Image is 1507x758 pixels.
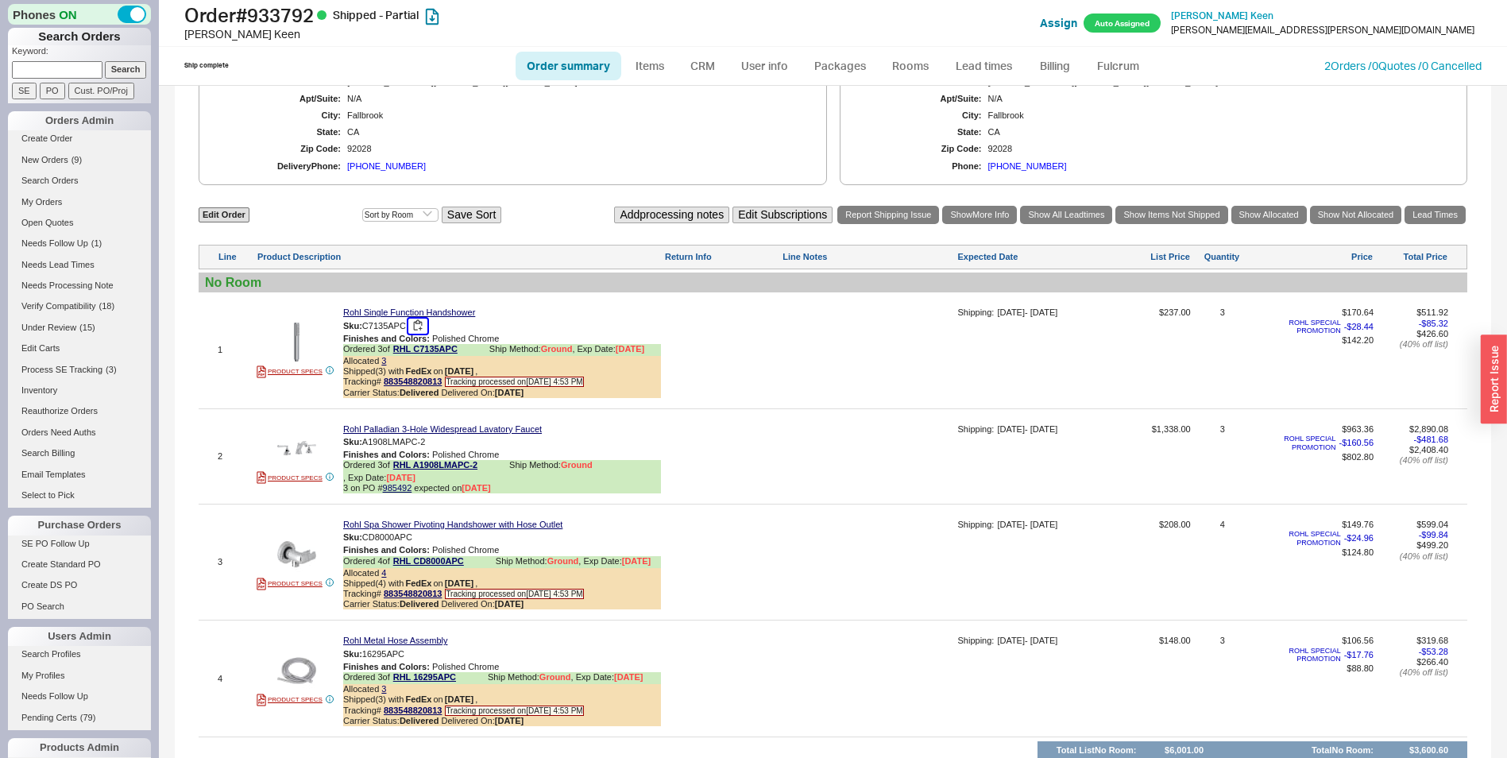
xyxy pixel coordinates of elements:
[21,238,88,248] span: Needs Follow Up
[988,127,1445,137] div: CA
[445,578,473,589] b: [DATE]
[384,706,442,715] a: 883548820813
[1377,455,1448,466] div: ( 40 % off list)
[571,672,643,684] div: , Exp Date:
[343,648,362,658] span: Sku:
[343,377,442,386] span: Tracking#
[257,365,323,378] a: PRODUCT SPECS
[343,334,661,344] div: Polished Chrome
[8,738,151,757] div: Products Admin
[393,344,458,356] a: RHL C7135APC
[381,568,386,578] a: 4
[1414,435,1448,445] span: - $481.68
[1409,424,1448,434] span: $2,890.08
[257,578,323,590] a: PRODUCT SPECS
[8,598,151,615] a: PO Search
[442,716,524,725] span: Delivered On:
[578,556,651,568] div: , Exp Date:
[362,320,406,330] span: C7135APC
[8,487,151,504] a: Select to Pick
[8,28,151,45] h1: Search Orders
[1347,663,1374,673] span: $88.80
[997,424,1057,435] div: [DATE] - [DATE]
[8,215,151,231] a: Open Quotes
[8,194,151,211] a: My Orders
[343,473,415,483] div: , Exp Date:
[8,627,151,646] div: Users Admin
[218,557,253,567] div: 3
[68,83,134,99] input: Cust. PO/Proj
[782,252,954,262] div: Line Notes
[8,4,151,25] div: Phones
[218,345,253,355] div: 1
[1254,252,1373,262] div: Price
[495,599,524,609] b: [DATE]
[445,366,473,377] b: [DATE]
[184,61,229,70] div: Ship complete
[222,127,341,137] div: State:
[679,52,726,80] a: CRM
[1254,435,1336,452] span: ROHL SPECIAL PROMOTION
[343,320,362,330] span: Sku:
[541,344,573,354] b: Ground
[1204,252,1240,262] div: Quantity
[393,672,456,684] a: RHL 16295APC
[277,535,316,574] img: cd8000apc_38743_wbj0gr
[343,344,661,356] div: Ordered 3 of Ship Method:
[1419,530,1448,540] span: - $99.84
[343,483,412,493] span: 3 on PO #
[1405,206,1466,224] a: Lead Times
[400,388,439,397] b: Delivered
[414,483,490,493] span: expected on
[347,94,804,104] div: N/A
[257,471,323,484] a: PRODUCT SPECS
[8,235,151,252] a: Needs Follow Up(1)
[343,545,661,555] div: Polished Chrome
[1377,667,1448,678] div: ( 40 % off list)
[1342,335,1374,345] span: $142.20
[21,301,96,311] span: Verify Compatibility
[622,556,651,566] span: [DATE]
[665,252,779,262] div: Return Info
[863,127,982,137] div: State:
[1312,745,1374,756] div: Total No Room :
[1344,650,1374,660] span: - $17.76
[1377,551,1448,562] div: ( 40 % off list)
[8,172,151,189] a: Search Orders
[381,684,386,694] a: 3
[1310,206,1401,224] a: Show Not Allocated
[1027,52,1083,80] a: Billing
[8,667,151,684] a: My Profiles
[12,83,37,99] input: SE
[958,636,995,646] div: Shipping:
[21,155,68,164] span: New Orders
[362,437,426,447] span: A1908LMAPC-2
[8,688,151,705] a: Needs Follow Up
[343,599,442,609] span: Carrier Status:
[1104,636,1190,733] span: $148.00
[1057,745,1137,756] div: Total List No Room :
[222,144,341,154] div: Zip Code:
[1171,10,1273,21] a: [PERSON_NAME] Keen
[572,344,644,356] div: , Exp Date:
[837,206,939,224] a: Report Shipping Issue
[624,52,676,80] a: Items
[222,161,341,172] div: Delivery Phone:
[988,94,1445,104] div: N/A
[1342,520,1374,529] span: $149.76
[343,662,661,672] div: Polished Chrome
[71,155,82,164] span: ( 9 )
[99,301,115,311] span: ( 18 )
[729,52,800,80] a: User info
[343,356,661,366] div: Allocated
[343,636,447,646] a: Rohl Metal Hose Assembly
[1342,424,1374,434] span: $963.36
[1339,438,1374,448] span: - $160.56
[347,161,426,172] div: [PHONE_NUMBER]
[957,252,1100,262] div: Expected Date
[343,706,442,715] span: Tracking#
[343,684,661,694] div: Allocated
[21,280,114,290] span: Needs Processing Note
[8,403,151,420] a: Reauthorize Orders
